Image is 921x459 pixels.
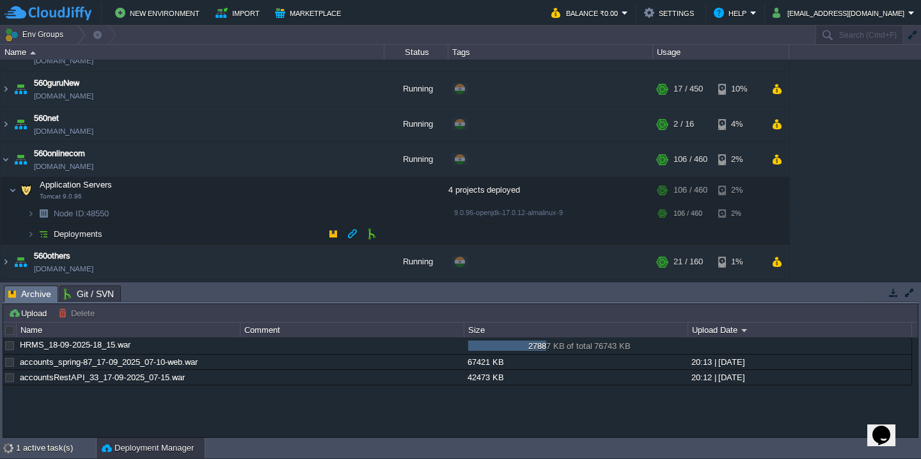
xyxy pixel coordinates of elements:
div: Name [1,45,384,60]
img: AMDAwAAAACH5BAEAAAAALAAAAAABAAEAAAICRAEAOw== [27,224,35,244]
span: 9.0.96-openjdk-17.0.12-almalinux-9 [454,209,563,216]
div: 106 / 460 [673,142,707,177]
div: 27887 KB of total 76743 KB [471,341,688,355]
div: Upload Date [689,323,911,337]
div: Comment [241,323,464,337]
div: 67421 KB [464,355,687,369]
div: Usage [654,45,789,60]
span: 48550 [52,208,111,219]
img: AMDAwAAAACH5BAEAAAAALAAAAAABAAEAAAICRAEAOw== [17,177,35,203]
div: Status [385,45,448,60]
button: Balance ₹0.00 [551,5,622,20]
div: 20:12 | [DATE] [688,370,911,385]
img: AMDAwAAAACH5BAEAAAAALAAAAAABAAEAAAICRAEAOw== [35,224,52,244]
a: [DOMAIN_NAME] [34,54,93,67]
a: accountsRestAPI_33_17-09-2025_07-15.war [20,373,185,382]
div: 17 / 450 [673,72,703,106]
img: AMDAwAAAACH5BAEAAAAALAAAAAABAAEAAAICRAEAOw== [30,51,36,54]
a: [DOMAIN_NAME] [34,262,93,275]
div: 4 projects deployed [448,177,653,203]
button: New Environment [115,5,203,20]
div: Running [384,245,448,279]
button: Deployment Manager [102,442,194,455]
div: 27887 KB of total 76743 KB [471,341,688,355]
a: Deployments [52,229,104,239]
img: AMDAwAAAACH5BAEAAAAALAAAAAABAAEAAAICRAEAOw== [35,204,52,223]
img: AMDAwAAAACH5BAEAAAAALAAAAAABAAEAAAICRAEAOw== [1,72,11,106]
a: 560others [34,250,70,262]
iframe: chat widget [867,408,908,446]
img: AMDAwAAAACH5BAEAAAAALAAAAAABAAEAAAICRAEAOw== [1,280,11,314]
div: 10% [718,72,760,106]
img: AMDAwAAAACH5BAEAAAAALAAAAAABAAEAAAICRAEAOw== [12,72,29,106]
img: AMDAwAAAACH5BAEAAAAALAAAAAABAAEAAAICRAEAOw== [9,177,17,203]
a: 560net [34,112,59,125]
img: AMDAwAAAACH5BAEAAAAALAAAAAABAAEAAAICRAEAOw== [12,142,29,177]
div: Running [384,107,448,141]
div: 42473 KB [464,370,687,385]
button: Upload [8,307,51,319]
span: Git / SVN [64,286,114,302]
div: 1% [718,245,760,279]
div: 106 / 460 [673,204,702,223]
div: 2% [718,280,760,314]
button: Env Groups [4,26,68,44]
a: 560guruNew [34,77,79,90]
span: Archive [8,286,51,302]
span: Application Servers [38,179,114,190]
a: 560onlinecom [34,147,85,160]
img: AMDAwAAAACH5BAEAAAAALAAAAAABAAEAAAICRAEAOw== [12,245,29,279]
div: Running [384,142,448,177]
div: 2 / 16 [673,107,694,141]
div: 1 active task(s) [16,438,96,458]
img: AMDAwAAAACH5BAEAAAAALAAAAAABAAEAAAICRAEAOw== [27,204,35,223]
img: AMDAwAAAACH5BAEAAAAALAAAAAABAAEAAAICRAEAOw== [1,107,11,141]
a: accounts_spring-87_17-09_2025_07-10-web.war [20,357,198,367]
div: Name [17,323,240,337]
div: HRMS_18-09-2025-18_15.war [17,337,239,352]
a: Application ServersTomcat 9.0.96 [38,180,114,189]
a: Node ID:48550 [52,208,111,219]
div: 3 / 16 [673,280,694,314]
button: Marketplace [275,5,345,20]
a: [DOMAIN_NAME] [34,160,93,173]
div: 20:13 | [DATE] [688,355,911,369]
button: Import [216,5,264,20]
img: AMDAwAAAACH5BAEAAAAALAAAAAABAAEAAAICRAEAOw== [1,245,11,279]
button: [EMAIL_ADDRESS][DOMAIN_NAME] [773,5,908,20]
span: Node ID: [54,209,86,218]
div: 21 / 160 [673,245,703,279]
div: 2% [718,142,760,177]
a: [DOMAIN_NAME] [34,90,93,102]
div: Tags [449,45,652,60]
div: 2% [718,177,760,203]
div: Running [384,72,448,106]
button: Settings [644,5,698,20]
a: [DOMAIN_NAME] [34,125,93,138]
span: Tomcat 9.0.96 [40,193,82,200]
div: Running [384,280,448,314]
img: AMDAwAAAACH5BAEAAAAALAAAAAABAAEAAAICRAEAOw== [1,142,11,177]
div: 106 / 460 [673,177,707,203]
div: Size [465,323,688,337]
div: 2% [718,204,760,223]
button: Delete [58,307,98,319]
div: 4% [718,107,760,141]
button: Help [714,5,750,20]
img: AMDAwAAAACH5BAEAAAAALAAAAAABAAEAAAICRAEAOw== [12,107,29,141]
img: CloudJiffy [4,5,91,21]
img: AMDAwAAAACH5BAEAAAAALAAAAAABAAEAAAICRAEAOw== [12,280,29,314]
